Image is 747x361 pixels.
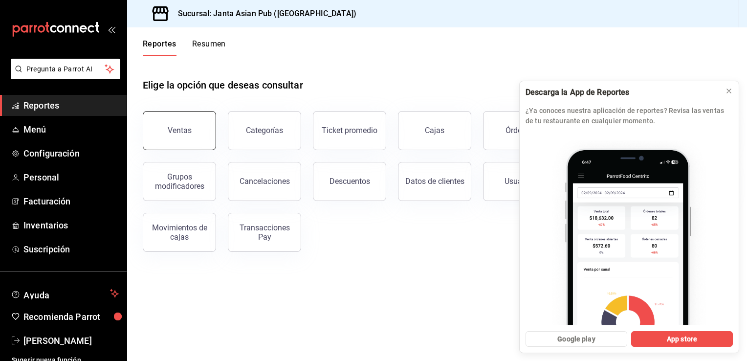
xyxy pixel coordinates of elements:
[526,87,717,98] div: Descarga la App de Reportes
[505,126,534,135] div: Órdenes
[26,64,105,74] span: Pregunta a Parrot AI
[143,162,216,201] button: Grupos modificadores
[322,126,377,135] div: Ticket promedio
[23,99,119,112] span: Reportes
[23,243,119,256] span: Suscripción
[23,147,119,160] span: Configuración
[483,111,556,150] button: Órdenes
[313,111,386,150] button: Ticket promedio
[170,8,356,20] h3: Sucursal: Janta Asian Pub ([GEOGRAPHIC_DATA])
[143,78,303,92] h1: Elige la opción que deseas consultar
[330,177,370,186] div: Descuentos
[240,177,290,186] div: Cancelaciones
[149,223,210,242] div: Movimientos de cajas
[23,195,119,208] span: Facturación
[526,331,627,347] button: Google play
[483,162,556,201] button: Usuarios
[108,25,115,33] button: open_drawer_menu
[143,111,216,150] button: Ventas
[667,334,697,344] span: App store
[228,162,301,201] button: Cancelaciones
[23,310,119,323] span: Recomienda Parrot
[23,288,106,299] span: Ayuda
[23,219,119,232] span: Inventarios
[526,132,733,325] img: parrot app_2.png
[228,213,301,252] button: Transacciones Pay
[228,111,301,150] button: Categorías
[398,111,471,150] button: Cajas
[425,126,444,135] div: Cajas
[143,39,226,56] div: navigation tabs
[557,334,595,344] span: Google play
[192,39,226,56] button: Resumen
[234,223,295,242] div: Transacciones Pay
[246,126,283,135] div: Categorías
[149,172,210,191] div: Grupos modificadores
[11,59,120,79] button: Pregunta a Parrot AI
[313,162,386,201] button: Descuentos
[23,334,119,347] span: [PERSON_NAME]
[631,331,733,347] button: App store
[143,213,216,252] button: Movimientos de cajas
[405,177,464,186] div: Datos de clientes
[398,162,471,201] button: Datos de clientes
[143,39,176,56] button: Reportes
[23,171,119,184] span: Personal
[168,126,192,135] div: Ventas
[7,71,120,81] a: Pregunta a Parrot AI
[526,106,733,126] p: ¿Ya conoces nuestra aplicación de reportes? Revisa las ventas de tu restaurante en cualquier mome...
[505,177,535,186] div: Usuarios
[23,123,119,136] span: Menú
